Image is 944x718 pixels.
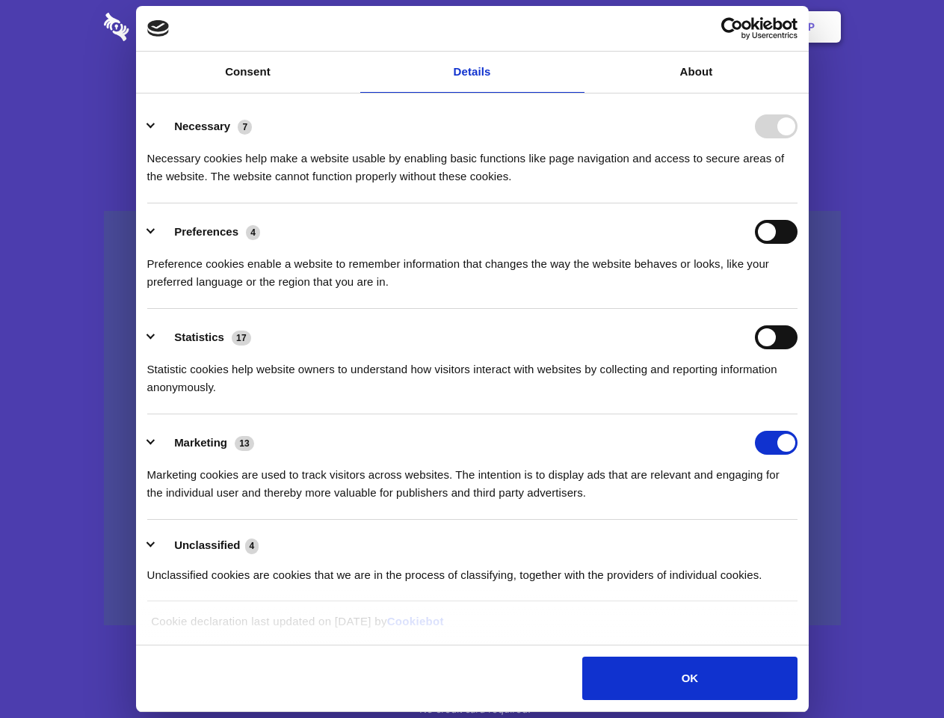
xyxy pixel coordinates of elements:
img: logo-wordmark-white-trans-d4663122ce5f474addd5e946df7df03e33cb6a1c49d2221995e7729f52c070b2.svg [104,13,232,41]
label: Necessary [174,120,230,132]
a: Wistia video thumbnail [104,211,841,626]
button: Necessary (7) [147,114,262,138]
a: Contact [606,4,675,50]
label: Preferences [174,225,238,238]
span: 7 [238,120,252,135]
label: Statistics [174,331,224,343]
iframe: Drift Widget Chat Controller [869,643,926,700]
label: Marketing [174,436,227,449]
a: Usercentrics Cookiebot - opens in a new window [667,17,798,40]
button: Preferences (4) [147,220,270,244]
a: Pricing [439,4,504,50]
div: Preference cookies enable a website to remember information that changes the way the website beha... [147,244,798,291]
button: OK [582,657,797,700]
a: Consent [136,52,360,93]
button: Marketing (13) [147,431,264,455]
button: Unclassified (4) [147,536,268,555]
h1: Eliminate Slack Data Loss. [104,67,841,121]
a: Login [678,4,743,50]
span: 4 [246,225,260,240]
button: Statistics (17) [147,325,261,349]
div: Marketing cookies are used to track visitors across websites. The intention is to display ads tha... [147,455,798,502]
div: Statistic cookies help website owners to understand how visitors interact with websites by collec... [147,349,798,396]
span: 17 [232,331,251,346]
a: About [584,52,809,93]
h4: Auto-redaction of sensitive data, encrypted data sharing and self-destructing private chats. Shar... [104,136,841,185]
a: Details [360,52,584,93]
div: Unclassified cookies are cookies that we are in the process of classifying, together with the pro... [147,555,798,584]
div: Cookie declaration last updated on [DATE] by [140,613,804,642]
a: Cookiebot [387,615,444,628]
span: 13 [235,436,254,451]
img: logo [147,20,170,37]
div: Necessary cookies help make a website usable by enabling basic functions like page navigation and... [147,138,798,185]
span: 4 [245,538,259,553]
